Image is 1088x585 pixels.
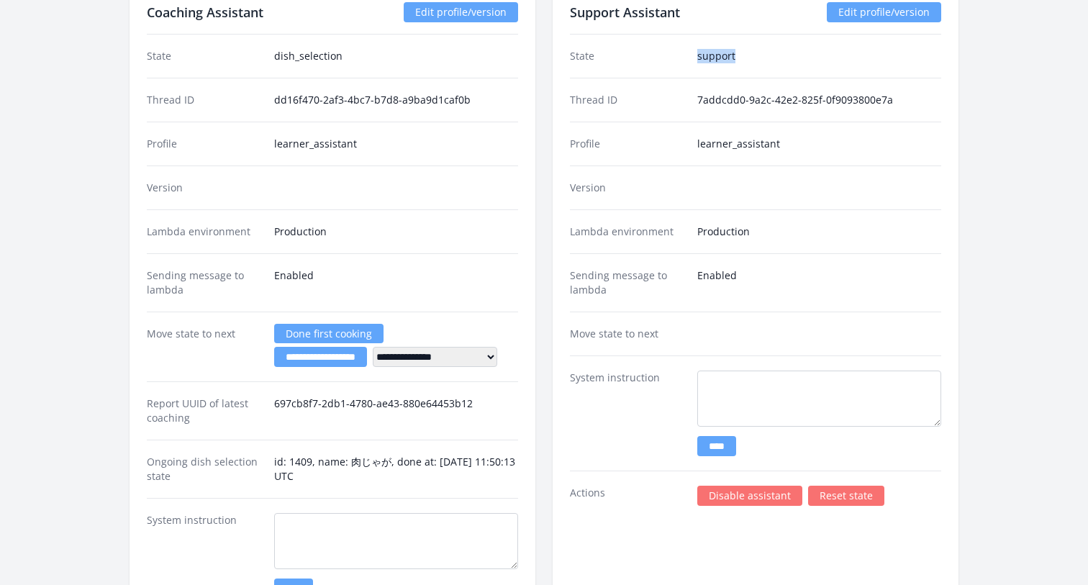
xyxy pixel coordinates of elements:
dt: Profile [570,137,686,151]
dd: Production [274,225,518,239]
dt: State [570,49,686,63]
dd: dd16f470-2af3-4bc7-b7d8-a9ba9d1caf0b [274,93,518,107]
dt: Ongoing dish selection state [147,455,263,484]
dt: Actions [570,486,686,506]
dt: Sending message to lambda [147,268,263,297]
dt: Move state to next [570,327,686,341]
dd: support [697,49,941,63]
dt: Lambda environment [570,225,686,239]
dd: Production [697,225,941,239]
dd: learner_assistant [697,137,941,151]
dd: learner_assistant [274,137,518,151]
h2: Coaching Assistant [147,2,263,22]
a: Edit profile/version [827,2,941,22]
dt: Sending message to lambda [570,268,686,297]
dd: Enabled [274,268,518,297]
dt: Move state to next [147,327,263,367]
dt: Lambda environment [147,225,263,239]
dt: Thread ID [147,93,263,107]
dd: 697cb8f7-2db1-4780-ae43-880e64453b12 [274,396,518,425]
dd: id: 1409, name: 肉じゃが, done at: [DATE] 11:50:13 UTC [274,455,518,484]
a: Done first cooking [274,324,384,343]
dd: dish_selection [274,49,518,63]
dd: Enabled [697,268,941,297]
dt: Profile [147,137,263,151]
dt: Thread ID [570,93,686,107]
dt: Report UUID of latest coaching [147,396,263,425]
a: Reset state [808,486,884,506]
dt: Version [147,181,263,195]
a: Disable assistant [697,486,802,506]
dt: System instruction [570,371,686,456]
a: Edit profile/version [404,2,518,22]
dt: State [147,49,263,63]
dd: 7addcdd0-9a2c-42e2-825f-0f9093800e7a [697,93,941,107]
dt: Version [570,181,686,195]
h2: Support Assistant [570,2,680,22]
